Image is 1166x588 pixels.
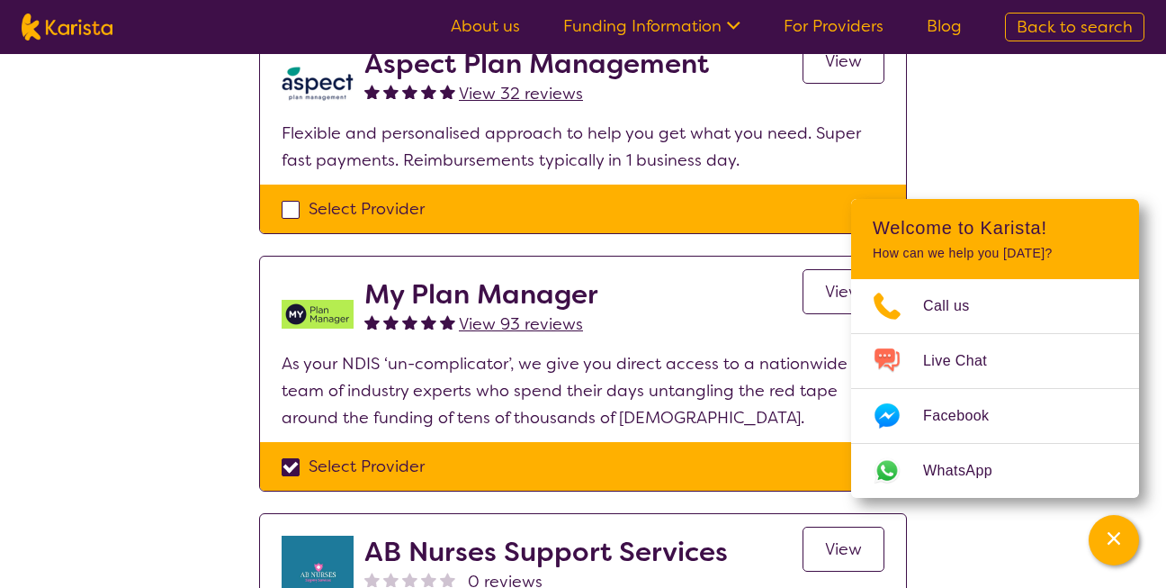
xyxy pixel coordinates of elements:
img: lkb8hqptqmnl8bp1urdw.png [282,48,354,120]
span: Back to search [1017,16,1133,38]
h2: Welcome to Karista! [873,217,1117,239]
img: fullstar [402,314,417,330]
a: About us [451,15,520,37]
img: nonereviewstar [421,572,436,587]
span: View 32 reviews [459,83,583,104]
a: View 93 reviews [459,311,583,338]
span: View [825,50,862,72]
a: View [803,527,884,572]
span: View [825,538,862,560]
a: For Providers [784,15,883,37]
img: nonereviewstar [402,572,417,587]
img: fullstar [440,314,455,330]
a: Back to search [1005,13,1144,41]
img: fullstar [364,84,380,99]
p: As your NDIS ‘un-complicator’, we give you direct access to a nationwide team of industry experts... [282,350,884,431]
img: fullstar [421,314,436,330]
img: fullstar [364,314,380,330]
span: Call us [923,293,991,320]
a: Funding Information [563,15,740,37]
a: Blog [927,15,962,37]
ul: Choose channel [851,279,1139,498]
button: Channel Menu [1089,515,1139,565]
p: Flexible and personalised approach to help you get what you need. Super fast payments. Reimbursem... [282,120,884,174]
h2: AB Nurses Support Services [364,536,728,568]
img: nonereviewstar [383,572,399,587]
a: Web link opens in a new tab. [851,444,1139,498]
h2: My Plan Manager [364,278,598,311]
img: fullstar [383,84,399,99]
h2: Aspect Plan Management [364,48,709,80]
img: v05irhjwnjh28ktdyyfd.png [282,278,354,350]
a: View [803,269,884,314]
span: WhatsApp [923,457,1014,484]
img: fullstar [440,84,455,99]
a: View 32 reviews [459,80,583,107]
img: nonereviewstar [364,572,380,587]
span: Facebook [923,403,1010,430]
img: fullstar [383,314,399,330]
span: Live Chat [923,348,1009,375]
p: How can we help you [DATE]? [873,246,1117,261]
a: View [803,39,884,84]
img: fullstar [402,84,417,99]
img: Karista logo [22,14,112,41]
span: View [825,281,862,303]
img: fullstar [421,84,436,99]
span: View 93 reviews [459,313,583,335]
div: Channel Menu [851,199,1139,498]
img: nonereviewstar [440,572,455,587]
